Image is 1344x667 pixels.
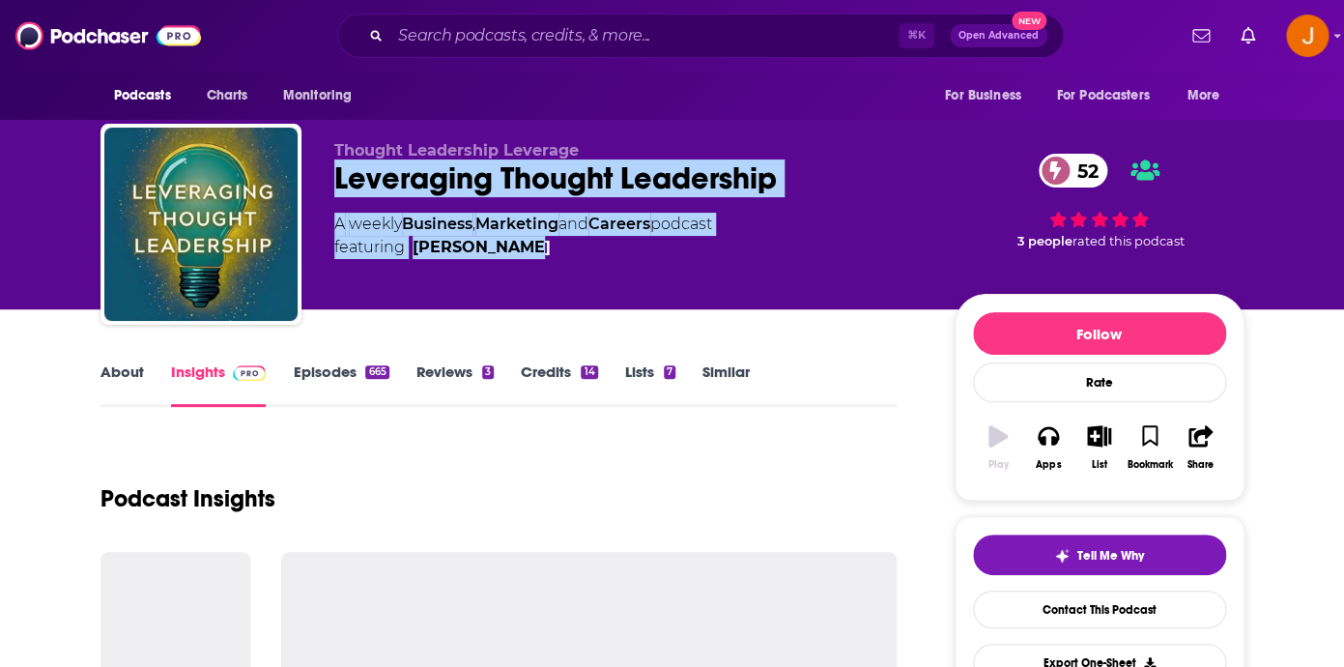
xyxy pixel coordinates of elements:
h1: Podcast Insights [100,484,275,513]
a: InsightsPodchaser Pro [171,362,267,407]
span: 3 people [1017,234,1072,248]
a: Reviews3 [416,362,494,407]
span: Thought Leadership Leverage [334,141,579,159]
div: Bookmark [1127,459,1172,471]
a: Episodes665 [293,362,388,407]
a: Peter Winick [413,236,551,259]
button: open menu [100,77,196,114]
button: Show profile menu [1286,14,1329,57]
div: Rate [973,362,1226,402]
button: open menu [1173,77,1244,114]
span: Tell Me Why [1077,548,1144,564]
div: 7 [664,365,675,379]
a: Credits14 [521,362,597,407]
a: Show notifications dropdown [1233,19,1263,52]
img: User Profile [1286,14,1329,57]
a: Careers [588,215,650,233]
span: rated this podcast [1072,234,1185,248]
img: tell me why sparkle [1054,548,1070,564]
button: Apps [1023,413,1073,482]
a: Similar [702,362,750,407]
button: open menu [931,77,1045,114]
span: More [1187,82,1219,109]
button: tell me why sparkleTell Me Why [973,535,1226,575]
button: List [1073,413,1124,482]
span: Open Advanced [958,31,1039,41]
button: Share [1175,413,1225,482]
a: About [100,362,144,407]
a: Contact This Podcast [973,591,1226,628]
button: Bookmark [1125,413,1175,482]
div: Share [1187,459,1214,471]
button: Follow [973,312,1226,355]
span: , [472,215,475,233]
span: Logged in as justine87181 [1286,14,1329,57]
span: featuring [334,236,712,259]
a: Business [402,215,472,233]
input: Search podcasts, credits, & more... [390,20,899,51]
div: Apps [1036,459,1061,471]
div: 3 [482,365,494,379]
div: Play [987,459,1008,471]
div: Search podcasts, credits, & more... [337,14,1064,58]
div: 52 3 peoplerated this podcast [955,141,1244,261]
span: and [558,215,588,233]
div: List [1092,459,1107,471]
span: For Business [945,82,1021,109]
span: ⌘ K [899,23,934,48]
img: Podchaser - Follow, Share and Rate Podcasts [15,17,201,54]
button: open menu [270,77,377,114]
div: 14 [581,365,597,379]
a: 52 [1039,154,1108,188]
span: Charts [207,82,248,109]
div: A weekly podcast [334,213,712,259]
span: Podcasts [114,82,171,109]
span: Monitoring [283,82,352,109]
a: Show notifications dropdown [1185,19,1217,52]
button: Open AdvancedNew [950,24,1047,47]
button: open menu [1044,77,1178,114]
a: Marketing [475,215,558,233]
img: Leveraging Thought Leadership [104,128,298,321]
button: Play [973,413,1023,482]
a: Lists7 [625,362,675,407]
span: For Podcasters [1057,82,1150,109]
span: 52 [1058,154,1108,188]
div: 665 [365,365,388,379]
a: Charts [194,77,260,114]
span: New [1012,12,1046,30]
img: Podchaser Pro [233,365,267,381]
